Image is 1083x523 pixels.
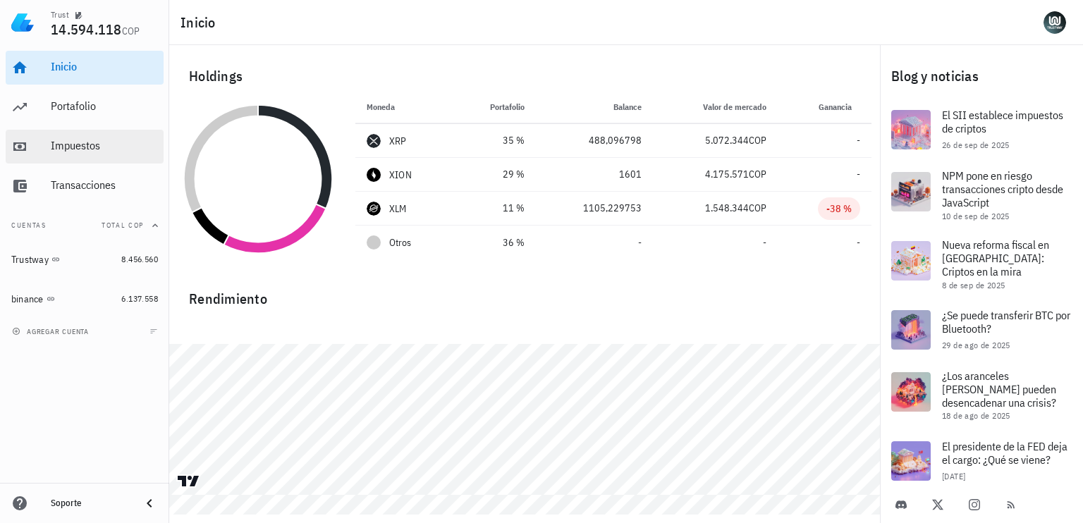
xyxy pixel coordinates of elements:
a: El presidente de la FED deja el cargo: ¿Qué se viene? [DATE] [880,430,1083,492]
span: El presidente de la FED deja el cargo: ¿Qué se viene? [942,439,1067,467]
span: - [638,236,642,249]
span: 6.137.558 [121,293,158,304]
span: Ganancia [819,101,860,112]
span: 8 de sep de 2025 [942,280,1005,290]
div: Holdings [178,54,871,99]
button: CuentasTotal COP [6,209,164,242]
span: 18 de ago de 2025 [942,410,1010,421]
img: LedgiFi [11,11,34,34]
div: XLM-icon [367,202,381,216]
a: ¿Se puede transferir BTC por Bluetooth? 29 de ago de 2025 [880,299,1083,361]
span: - [763,236,766,249]
a: NPM pone en riesgo transacciones cripto desde JavaScript 10 de sep de 2025 [880,161,1083,230]
span: Total COP [102,221,144,230]
div: 1601 [547,167,642,182]
span: El SII establece impuestos de criptos [942,108,1063,135]
a: Nueva reforma fiscal en [GEOGRAPHIC_DATA]: Criptos en la mira 8 de sep de 2025 [880,230,1083,299]
th: Portafolio [453,90,536,124]
a: Trustway 8.456.560 [6,242,164,276]
span: 1.548.344 [705,202,749,214]
div: 1105,229753 [547,201,642,216]
div: XLM [389,202,407,216]
div: Blog y noticias [880,54,1083,99]
div: Inicio [51,60,158,73]
span: - [857,134,860,147]
span: Nueva reforma fiscal en [GEOGRAPHIC_DATA]: Criptos en la mira [942,238,1049,278]
th: Balance [536,90,653,124]
div: 488,096798 [547,133,642,148]
div: 36 % [465,235,525,250]
span: COP [749,134,766,147]
span: 5.072.344 [705,134,749,147]
a: ¿Los aranceles [PERSON_NAME] pueden desencadenar una crisis? 18 de ago de 2025 [880,361,1083,430]
th: Moneda [355,90,453,124]
span: 4.175.571 [705,168,749,180]
div: 35 % [465,133,525,148]
a: Transacciones [6,169,164,203]
span: agregar cuenta [15,327,89,336]
div: XION [389,168,412,182]
span: ¿Los aranceles [PERSON_NAME] pueden desencadenar una crisis? [942,369,1056,410]
a: Impuestos [6,130,164,164]
h1: Inicio [180,11,221,34]
button: agregar cuenta [8,324,95,338]
span: NPM pone en riesgo transacciones cripto desde JavaScript [942,168,1063,209]
div: Rendimiento [178,276,871,310]
div: 11 % [465,201,525,216]
th: Valor de mercado [653,90,777,124]
span: 8.456.560 [121,254,158,264]
div: binance [11,293,44,305]
div: avatar [1044,11,1066,34]
div: XRP [389,134,407,148]
div: Transacciones [51,178,158,192]
div: Portafolio [51,99,158,113]
span: 14.594.118 [51,20,122,39]
span: - [857,168,860,180]
span: 26 de sep de 2025 [942,140,1010,150]
span: ¿Se puede transferir BTC por Bluetooth? [942,308,1070,336]
div: XION-icon [367,168,381,182]
span: 10 de sep de 2025 [942,211,1010,221]
span: COP [749,202,766,214]
a: Inicio [6,51,164,85]
a: binance 6.137.558 [6,282,164,316]
span: 29 de ago de 2025 [942,340,1010,350]
div: Trust [51,9,69,20]
span: - [857,236,860,249]
div: -38 % [826,202,852,216]
span: COP [122,25,140,37]
a: Portafolio [6,90,164,124]
a: El SII establece impuestos de criptos 26 de sep de 2025 [880,99,1083,161]
div: 29 % [465,167,525,182]
span: [DATE] [942,471,965,481]
div: XRP-icon [367,134,381,148]
div: Soporte [51,498,130,509]
a: Charting by TradingView [176,474,201,488]
span: Otros [389,235,411,250]
div: Trustway [11,254,49,266]
div: Impuestos [51,139,158,152]
span: COP [749,168,766,180]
